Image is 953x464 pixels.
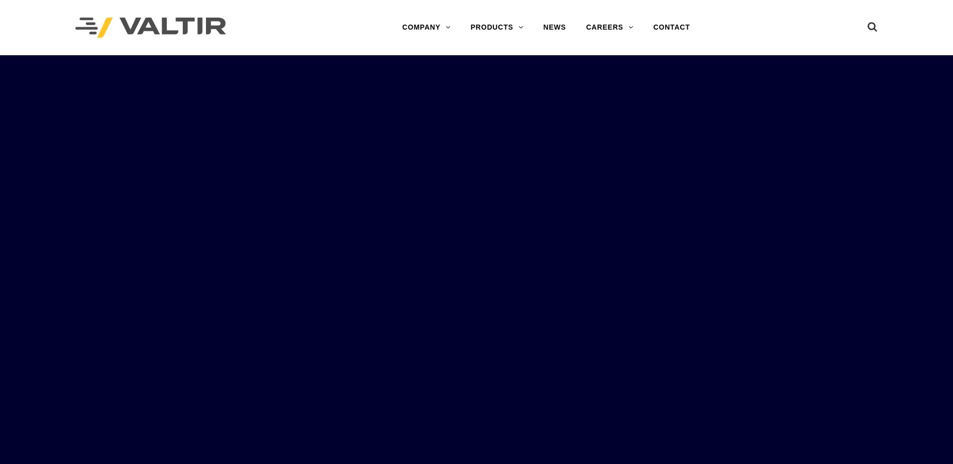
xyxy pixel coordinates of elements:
a: NEWS [534,18,576,38]
a: CAREERS [576,18,644,38]
a: PRODUCTS [461,18,534,38]
img: Valtir [75,18,226,38]
a: COMPANY [392,18,461,38]
a: CONTACT [644,18,700,38]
